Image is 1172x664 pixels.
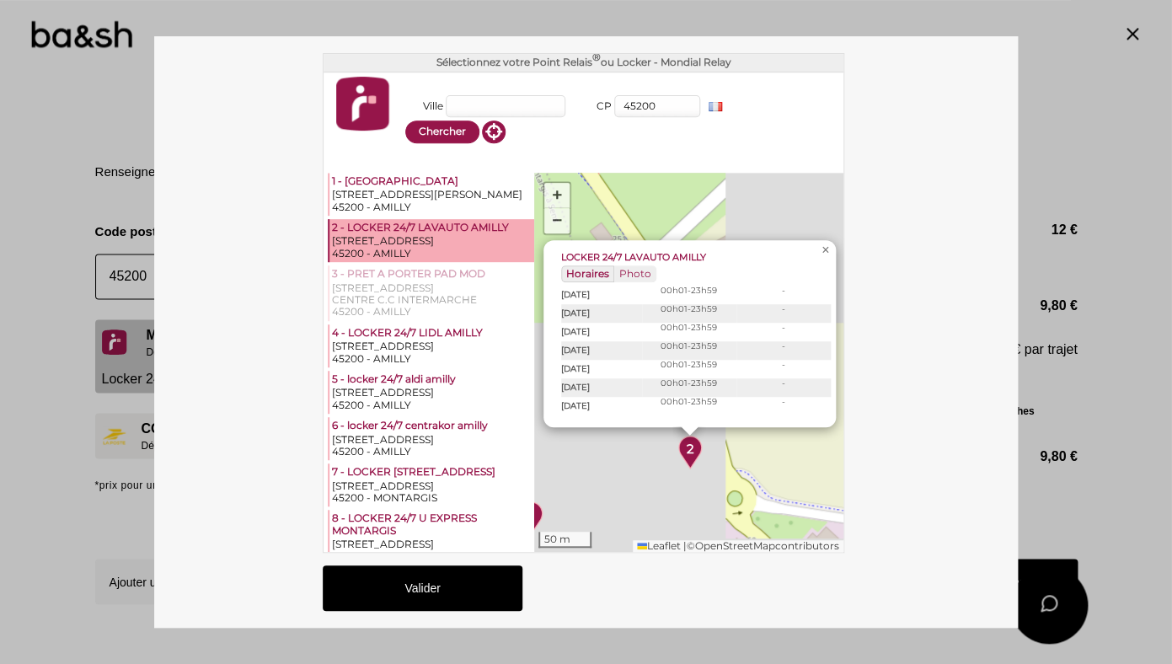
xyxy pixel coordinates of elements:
span: + [552,184,563,206]
sup: ® [591,51,600,63]
td: - [736,286,831,304]
span: 2 [687,442,694,457]
div: 45200 - AMILLY [332,353,532,365]
div: [STREET_ADDRESS] [332,340,532,352]
div: 45200 - MONTARGIS [332,551,532,563]
td: 00h01-23h59 [642,341,736,360]
div: 6 - locker 24/7 centrakor amilly [332,420,532,433]
a: Leaflet [637,539,681,552]
td: 00h01-23h59 [642,378,736,397]
div: 45200 - MONTARGIS [332,492,532,504]
td: - [736,397,831,415]
div: 2 [672,436,709,474]
div: 8 - LOCKER 24/7 U EXPRESS MONTARGIS [332,512,532,538]
button: Chercher [405,120,479,142]
a: Close popup [816,240,836,260]
div: 7 - LOCKER [STREET_ADDRESS] [332,466,532,479]
div: Sélectionnez votre Point Relais ou Locker - Mondial Relay [324,54,843,72]
a: Zoom out [544,208,570,233]
td: 00h01-23h59 [642,286,736,304]
th: [DATE] [561,323,642,341]
a: Zoom in [544,183,570,208]
div: CENTRE C.C INTERMARCHE [332,294,532,306]
span: | [683,539,687,552]
span: × [821,243,829,257]
button: Valider [323,565,522,611]
td: 00h01-23h59 [642,397,736,415]
div: 45200 - AMILLY [332,399,532,411]
div: [STREET_ADDRESS] [332,434,532,446]
td: - [736,323,831,341]
th: [DATE] [561,341,642,360]
td: - [736,304,831,323]
div: 45200 - AMILLY [332,446,532,458]
td: 00h01-23h59 [642,304,736,323]
span: − [552,209,563,232]
td: - [736,378,831,397]
div: 5 - locker 24/7 aldi amilly [332,373,532,387]
td: 00h01-23h59 [642,323,736,341]
span: Horaires [561,265,614,282]
th: [DATE] [561,360,642,378]
div: 50 m [538,532,591,548]
div: [STREET_ADDRESS] [332,538,532,550]
th: [DATE] [561,378,642,397]
label: CP [574,100,612,112]
div: 1 - [GEOGRAPHIC_DATA] [332,175,532,189]
div: LOCKER 24/7 LAVAUTO AMILLY [561,252,831,265]
label: Ville [405,100,443,112]
div: 2 - LOCKER 24/7 LAVAUTO AMILLY [332,222,532,235]
div: [STREET_ADDRESS] [332,387,532,399]
div: 45200 - AMILLY [332,201,532,213]
td: 00h01-23h59 [642,360,736,378]
a: OpenStreetMap [695,539,775,552]
span: Photo [614,265,656,282]
div: [STREET_ADDRESS][PERSON_NAME] [332,189,532,201]
div: 4 - LOCKER 24/7 LIDL AMILLY [332,327,532,340]
div: 45200 - AMILLY [332,248,532,260]
div: 3 - PRET A PORTER PAD MOD [332,268,532,281]
img: pointsrelais_pin.png [678,436,702,469]
img: FR [709,102,722,111]
div: 45200 - AMILLY [332,306,532,318]
td: - [736,341,831,360]
div: © contributors [633,540,843,552]
div: [STREET_ADDRESS] [332,480,532,492]
th: [DATE] [561,304,642,323]
div: [STREET_ADDRESS] [332,235,532,247]
th: [DATE] [561,286,642,304]
div: [STREET_ADDRESS] [332,282,532,294]
td: - [736,360,831,378]
th: [DATE] [561,397,642,415]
